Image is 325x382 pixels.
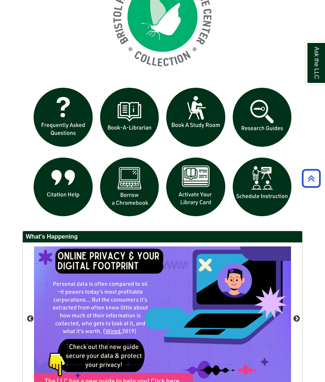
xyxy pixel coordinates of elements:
[229,154,295,220] img: For faculty. Schedule Library Instruction icon links to form.
[299,173,323,183] a: Back to Top
[27,315,34,323] button: Previous
[30,84,96,150] img: frequently asked questions
[96,154,163,220] img: Borrow a chromebook icon links to the borrow a chromebook web page
[30,84,295,223] div: slideshow
[96,84,163,150] img: Book a Librarian icon links to book a librarian web page
[229,84,295,150] img: Research Guides icon links to research guides web page
[30,154,96,220] img: citation help icon links to citation help guide page
[162,154,229,220] img: activate Library Card icon links to form to activate student ID into library card
[293,315,300,323] button: Next
[23,231,302,243] h2: What's Happening
[162,84,229,150] img: book a study room icon links to book a study room web page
